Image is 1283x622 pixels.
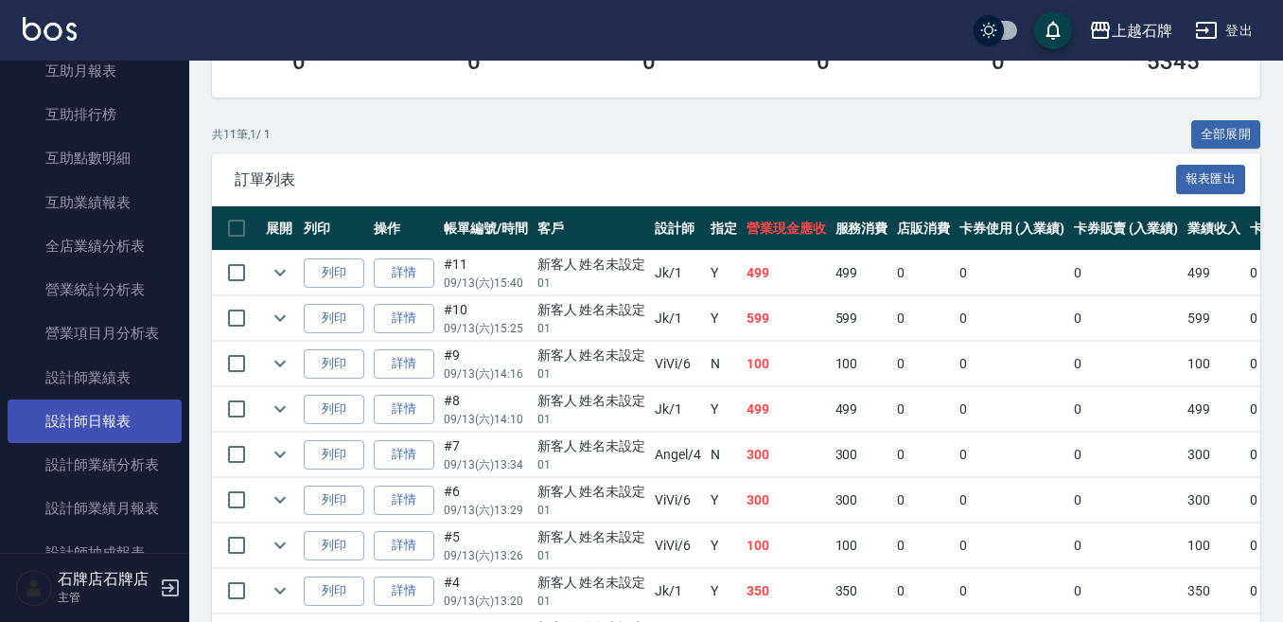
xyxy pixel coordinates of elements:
th: 指定 [706,206,742,251]
button: expand row [266,486,294,514]
img: Logo [23,17,77,41]
p: 主管 [58,589,154,606]
th: 設計師 [650,206,706,251]
div: 新客人 姓名未設定 [537,573,646,593]
p: 01 [537,456,646,473]
td: N [706,342,742,386]
td: 0 [892,342,955,386]
td: #4 [439,569,533,613]
td: 100 [1183,342,1245,386]
button: 登出 [1187,13,1260,48]
th: 營業現金應收 [742,206,831,251]
td: ViVi /6 [650,478,706,523]
td: 0 [955,478,1069,523]
td: 350 [831,569,893,613]
button: 列印 [304,258,364,288]
p: 01 [537,547,646,564]
th: 店販消費 [892,206,955,251]
p: 共 11 筆, 1 / 1 [212,126,271,143]
td: 0 [1069,342,1184,386]
th: 卡券販賣 (入業績) [1069,206,1184,251]
p: 01 [537,593,646,610]
div: 新客人 姓名未設定 [537,255,646,275]
a: 互助排行榜 [8,93,182,136]
a: 互助月報表 [8,49,182,93]
td: 350 [742,569,831,613]
a: 設計師業績月報表 [8,487,182,530]
a: 設計師業績表 [8,356,182,400]
td: Y [706,296,742,341]
p: 01 [537,320,646,337]
p: 09/13 (六) 13:26 [444,547,528,564]
a: 報表匯出 [1176,169,1246,187]
a: 全店業績分析表 [8,224,182,268]
td: 100 [1183,524,1245,568]
td: 300 [831,433,893,477]
a: 詳情 [374,486,434,515]
th: 操作 [369,206,439,251]
td: Jk /1 [650,251,706,295]
td: Y [706,251,742,295]
td: #5 [439,524,533,568]
td: #7 [439,433,533,477]
td: 100 [831,524,893,568]
p: 09/13 (六) 14:16 [444,365,528,382]
td: #9 [439,342,533,386]
td: 0 [892,387,955,432]
td: 0 [955,342,1069,386]
td: 0 [1069,478,1184,523]
p: 09/13 (六) 13:20 [444,593,528,610]
td: 0 [955,524,1069,568]
th: 列印 [299,206,369,251]
td: 0 [955,296,1069,341]
td: Jk /1 [650,387,706,432]
p: 09/13 (六) 13:34 [444,456,528,473]
td: 0 [955,569,1069,613]
button: 列印 [304,304,364,333]
td: 100 [831,342,893,386]
td: 0 [1069,251,1184,295]
th: 卡券使用 (入業績) [955,206,1069,251]
p: 01 [537,502,646,519]
td: Angel /4 [650,433,706,477]
td: 300 [1183,433,1245,477]
a: 詳情 [374,349,434,379]
td: 0 [892,251,955,295]
button: expand row [266,304,294,332]
a: 設計師業績分析表 [8,443,182,487]
td: #11 [439,251,533,295]
h3: 0 [292,48,306,75]
td: 499 [1183,387,1245,432]
p: 01 [537,365,646,382]
td: 300 [742,478,831,523]
a: 設計師日報表 [8,400,182,443]
td: 599 [1183,296,1245,341]
td: 0 [892,296,955,341]
button: expand row [266,440,294,469]
button: 列印 [304,395,364,424]
td: 0 [955,387,1069,432]
button: 上越石牌 [1081,11,1180,50]
p: 09/13 (六) 14:10 [444,411,528,428]
h5: 石牌店石牌店 [58,570,154,589]
button: expand row [266,577,294,605]
p: 09/13 (六) 15:40 [444,275,528,292]
a: 詳情 [374,577,434,606]
a: 詳情 [374,531,434,560]
div: 新客人 姓名未設定 [537,482,646,502]
div: 新客人 姓名未設定 [537,346,646,365]
h3: 0 [642,48,656,75]
td: 0 [892,478,955,523]
a: 營業項目月分析表 [8,311,182,355]
td: Y [706,478,742,523]
h3: 0 [992,48,1005,75]
div: 新客人 姓名未設定 [537,527,646,547]
td: 300 [1183,478,1245,523]
td: 300 [831,478,893,523]
p: 01 [537,275,646,292]
a: 互助業績報表 [8,181,182,224]
td: ViVi /6 [650,342,706,386]
td: 0 [892,569,955,613]
div: 新客人 姓名未設定 [537,436,646,456]
button: 列印 [304,531,364,560]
